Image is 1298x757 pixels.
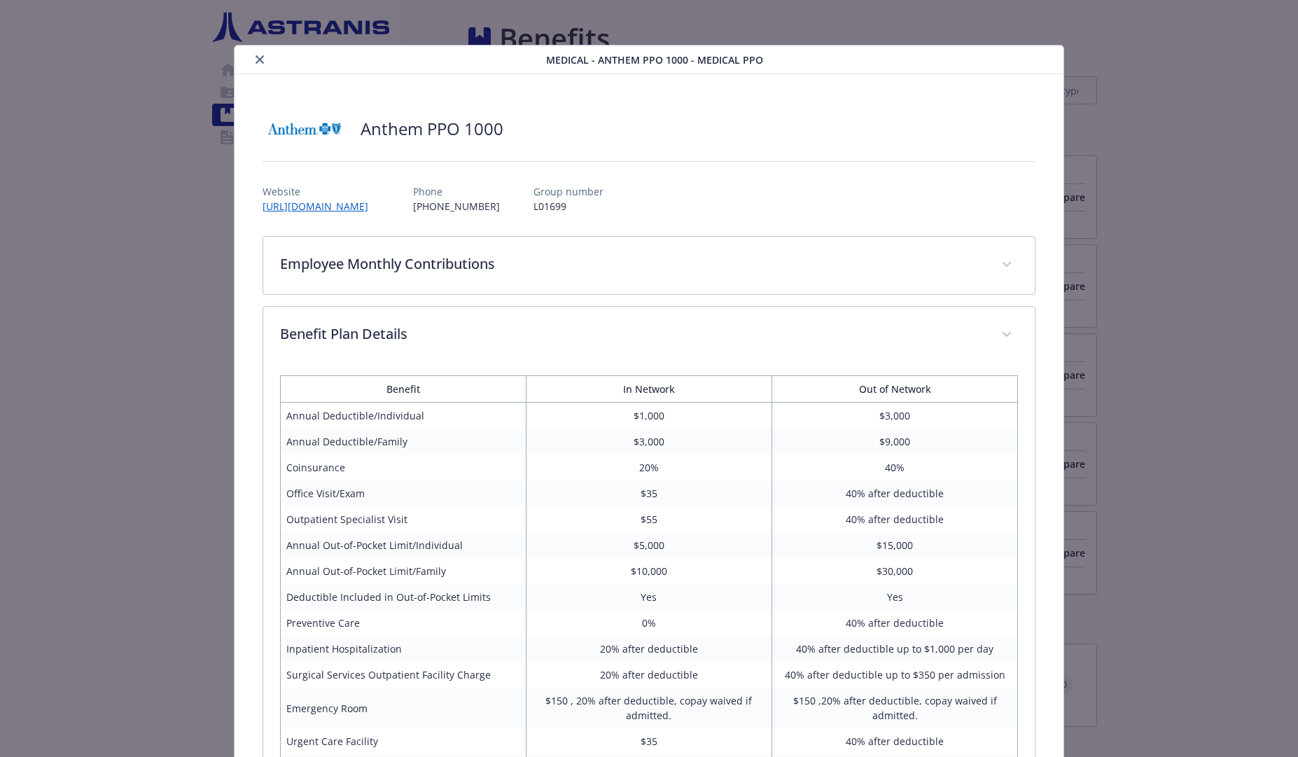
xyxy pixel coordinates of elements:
[413,184,500,199] p: Phone
[772,429,1018,454] td: $9,000
[772,728,1018,754] td: 40% after deductible
[263,184,379,199] p: Website
[772,688,1018,728] td: $150 ,20% after deductible, copay waived if admitted.
[772,584,1018,610] td: Yes
[251,51,268,68] button: close
[526,429,772,454] td: $3,000
[280,584,526,610] td: Deductible Included in Out-of-Pocket Limits
[280,558,526,584] td: Annual Out-of-Pocket Limit/Family
[526,454,772,480] td: 20%
[280,610,526,636] td: Preventive Care
[263,108,347,150] img: Anthem Blue Cross
[533,184,603,199] p: Group number
[280,480,526,506] td: Office Visit/Exam
[772,610,1018,636] td: 40% after deductible
[526,610,772,636] td: 0%
[772,532,1018,558] td: $15,000
[526,376,772,403] th: In Network
[280,506,526,532] td: Outpatient Specialist Visit
[526,662,772,688] td: 20% after deductible
[280,636,526,662] td: Inpatient Hospitalization
[280,662,526,688] td: Surgical Services Outpatient Facility Charge
[280,403,526,429] td: Annual Deductible/Individual
[772,403,1018,429] td: $3,000
[772,480,1018,506] td: 40% after deductible
[526,558,772,584] td: $10,000
[772,636,1018,662] td: 40% after deductible up to $1,000 per day
[526,636,772,662] td: 20% after deductible
[526,728,772,754] td: $35
[280,728,526,754] td: Urgent Care Facility
[280,376,526,403] th: Benefit
[280,429,526,454] td: Annual Deductible/Family
[280,688,526,728] td: Emergency Room
[526,532,772,558] td: $5,000
[280,254,985,275] p: Employee Monthly Contributions
[263,307,1035,364] div: Benefit Plan Details
[526,480,772,506] td: $35
[361,117,503,141] h2: Anthem PPO 1000
[526,506,772,532] td: $55
[263,237,1035,294] div: Employee Monthly Contributions
[533,199,603,214] p: L01699
[772,558,1018,584] td: $30,000
[772,662,1018,688] td: 40% after deductible up to $350 per admission
[280,454,526,480] td: Coinsurance
[772,454,1018,480] td: 40%
[526,688,772,728] td: $150 , 20% after deductible, copay waived if admitted.
[280,324,985,345] p: Benefit Plan Details
[772,376,1018,403] th: Out of Network
[772,506,1018,532] td: 40% after deductible
[263,200,379,213] a: [URL][DOMAIN_NAME]
[526,403,772,429] td: $1,000
[526,584,772,610] td: Yes
[413,199,500,214] p: [PHONE_NUMBER]
[280,532,526,558] td: Annual Out-of-Pocket Limit/Individual
[546,53,763,67] span: Medical - Anthem PPO 1000 - Medical PPO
